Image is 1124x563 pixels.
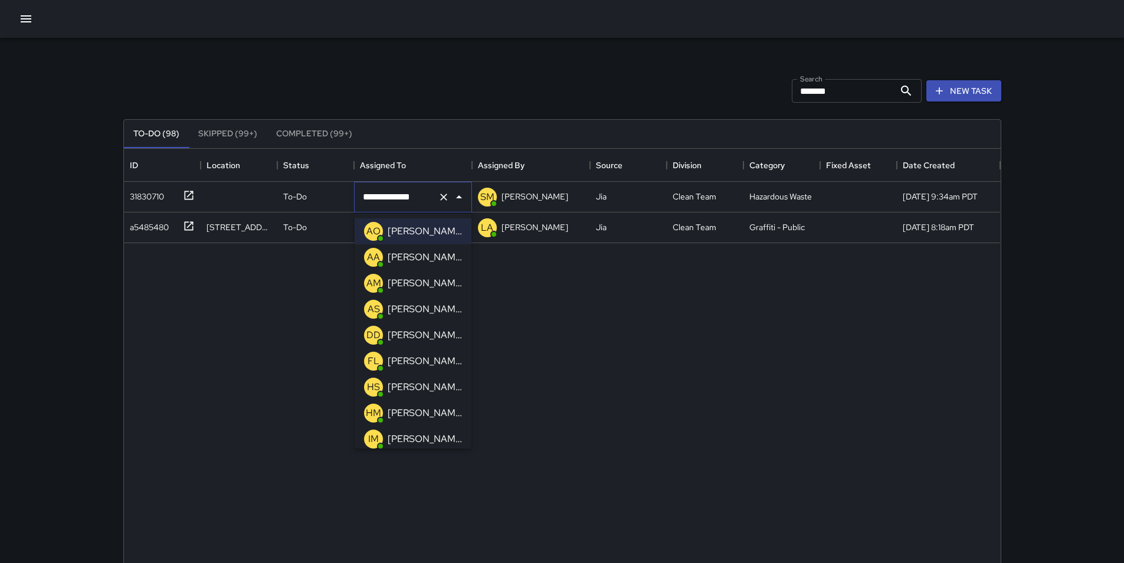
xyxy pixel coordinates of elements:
[478,149,525,182] div: Assigned By
[367,250,380,264] p: AA
[897,149,1000,182] div: Date Created
[502,221,568,233] p: [PERSON_NAME]
[124,149,201,182] div: ID
[368,302,380,316] p: AS
[388,224,462,238] p: [PERSON_NAME]
[596,191,607,202] div: Jia
[749,149,785,182] div: Category
[354,149,472,182] div: Assigned To
[124,120,189,148] button: To-Do (98)
[388,250,462,264] p: [PERSON_NAME]
[903,221,974,233] div: 9/5/2025, 8:18am PDT
[368,354,379,368] p: FL
[435,189,452,205] button: Clear
[596,149,622,182] div: Source
[201,149,277,182] div: Location
[673,191,716,202] div: Clean Team
[366,328,381,342] p: DD
[502,191,568,202] p: [PERSON_NAME]
[388,432,462,446] p: [PERSON_NAME]
[283,149,309,182] div: Status
[366,406,381,420] p: HM
[367,380,380,394] p: HS
[673,149,702,182] div: Division
[388,328,462,342] p: [PERSON_NAME]
[903,149,955,182] div: Date Created
[388,276,462,290] p: [PERSON_NAME]
[926,80,1001,102] button: New Task
[207,221,271,233] div: 34 Van Ness Avenue
[130,149,138,182] div: ID
[673,221,716,233] div: Clean Team
[480,190,494,204] p: SM
[667,149,743,182] div: Division
[743,149,820,182] div: Category
[800,74,822,84] label: Search
[388,380,462,394] p: [PERSON_NAME]
[267,120,362,148] button: Completed (99+)
[366,276,381,290] p: AM
[125,217,169,233] div: a5485480
[749,191,812,202] div: Hazardous Waste
[481,221,493,235] p: LA
[368,432,379,446] p: IM
[596,221,607,233] div: Jia
[283,191,307,202] p: To-Do
[749,221,805,233] div: Graffiti - Public
[283,221,307,233] p: To-Do
[388,302,462,316] p: [PERSON_NAME]
[366,224,381,238] p: AO
[388,406,462,420] p: [PERSON_NAME]
[826,149,871,182] div: Fixed Asset
[451,189,467,205] button: Close
[590,149,667,182] div: Source
[207,149,240,182] div: Location
[125,186,164,202] div: 31830710
[189,120,267,148] button: Skipped (99+)
[277,149,354,182] div: Status
[820,149,897,182] div: Fixed Asset
[360,149,406,182] div: Assigned To
[388,354,462,368] p: [PERSON_NAME]
[903,191,978,202] div: 9/5/2025, 9:34am PDT
[472,149,590,182] div: Assigned By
